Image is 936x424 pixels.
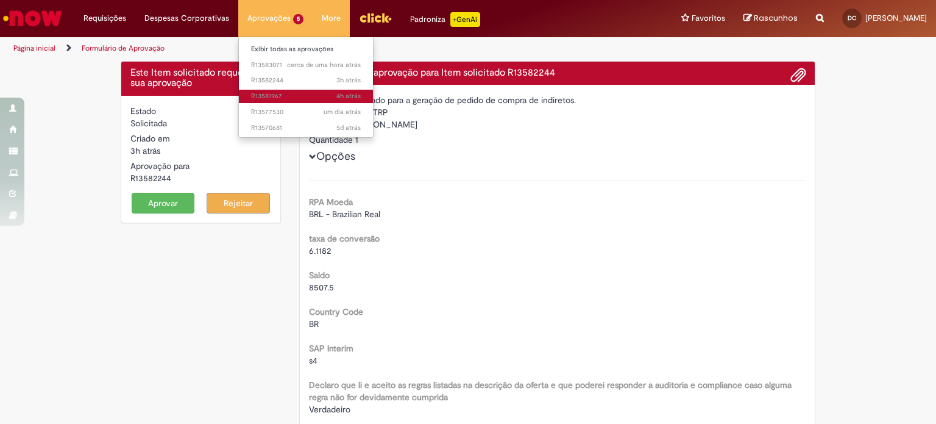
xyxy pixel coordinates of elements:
[130,68,271,89] h4: Este Item solicitado requer a sua aprovação
[287,60,361,70] span: cerca de uma hora atrás
[309,233,380,244] b: taxa de conversão
[239,121,373,135] a: Aberto R13570681 :
[309,355,317,366] span: s4
[336,76,361,85] time: 30/09/2025 15:18:03
[239,90,373,103] a: Aberto R13581967 :
[309,270,330,281] b: Saldo
[251,123,361,133] span: R13570681
[130,145,271,157] div: 30/09/2025 15:18:03
[324,107,361,117] time: 29/09/2025 15:01:22
[82,43,165,53] a: Formulário de Aprovação
[239,106,373,119] a: Aberto R13577530 :
[132,193,195,214] button: Aprovar
[239,74,373,87] a: Aberto R13582244 :
[309,68,806,79] h4: Solicitação de aprovação para Item solicitado R13582244
[251,92,361,101] span: R13581967
[754,12,798,24] span: Rascunhos
[239,43,373,56] a: Exibir todas as aprovações
[207,193,270,214] button: Rejeitar
[322,12,341,24] span: More
[130,117,271,129] div: Solicitada
[130,132,170,145] label: Criado em
[336,123,361,132] time: 26/09/2025 13:51:38
[130,160,190,172] label: Aprovação para
[83,12,126,24] span: Requisições
[743,13,798,24] a: Rascunhos
[309,379,792,403] b: Declaro que li e aceito as regras listadas na descrição da oferta e que poderei responder a audit...
[692,12,725,24] span: Favoritos
[336,92,361,101] time: 30/09/2025 14:38:46
[130,172,271,184] div: R13582244
[336,76,361,85] span: 3h atrás
[293,14,303,24] span: 5
[309,343,353,354] b: SAP Interim
[309,106,806,118] div: Material redutor TRP
[309,404,350,415] span: Verdadeiro
[309,94,806,106] div: Chamado destinado para a geração de pedido de compra de indiretos.
[324,107,361,117] span: um dia atrás
[251,60,361,70] span: R13583071
[238,37,374,138] ul: Aprovações
[359,9,392,27] img: click_logo_yellow_360x200.png
[450,12,480,27] p: +GenAi
[130,145,160,156] span: 3h atrás
[309,134,806,146] div: Quantidade 1
[239,59,373,72] a: Aberto R13583071 :
[13,43,55,53] a: Página inicial
[309,282,334,293] span: 8507.5
[336,92,361,101] span: 4h atrás
[251,76,361,85] span: R13582244
[336,123,361,132] span: 5d atrás
[144,12,229,24] span: Despesas Corporativas
[410,12,480,27] div: Padroniza
[1,6,64,31] img: ServiceNow
[309,196,353,207] b: RPA Moeda
[9,37,615,60] ul: Trilhas de página
[309,245,331,256] span: 6.1182
[130,105,156,117] label: Estado
[309,118,806,134] div: [PERSON_NAME]
[130,145,160,156] time: 30/09/2025 15:18:03
[309,318,319,329] span: BR
[247,12,291,24] span: Aprovações
[251,107,361,117] span: R13577530
[309,209,380,220] span: BRL - Brazilian Real
[309,306,363,317] b: Country Code
[865,13,927,23] span: [PERSON_NAME]
[848,14,856,22] span: DC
